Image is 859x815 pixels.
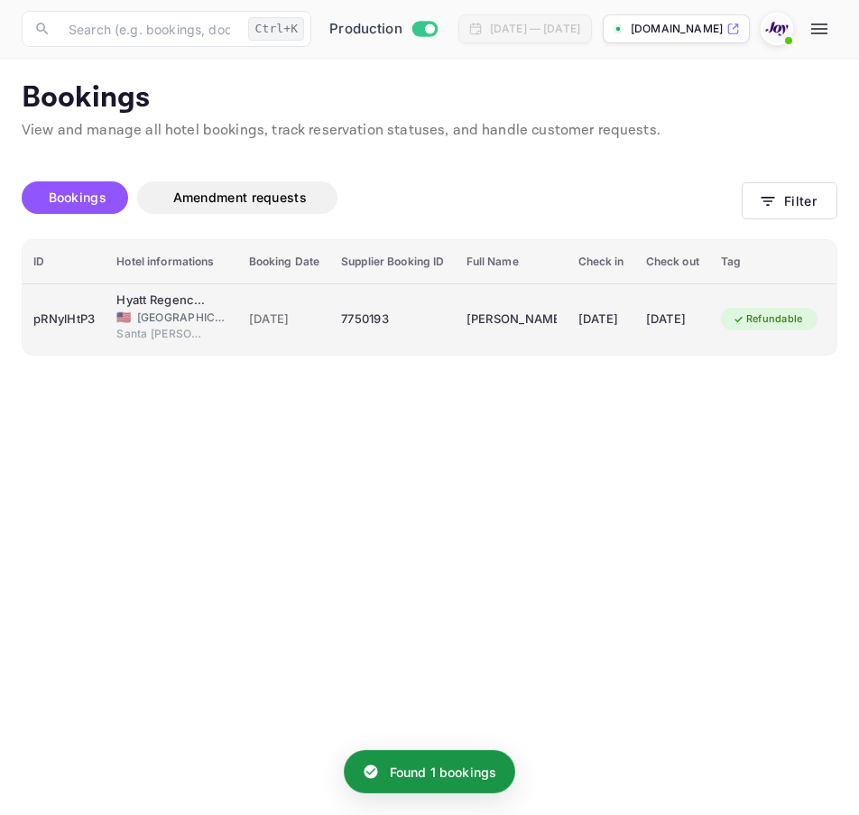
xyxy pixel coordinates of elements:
span: [DATE] [249,310,320,329]
span: Production [329,19,402,40]
p: Bookings [22,80,837,116]
div: Refundable [721,308,815,330]
div: pRNylHtP3 [33,305,95,334]
div: Hyatt Regency Sonoma Wine Country [116,292,207,310]
div: 7750193 [341,305,444,334]
p: Found 1 bookings [390,763,496,782]
span: Bookings [49,190,106,205]
div: Dara Sarasati [466,305,557,334]
th: Check in [568,240,635,284]
th: Booking Date [238,240,331,284]
button: Filter [742,182,837,219]
p: [DOMAIN_NAME] [631,21,723,37]
div: [DATE] [646,305,699,334]
th: ID [23,240,106,284]
img: With Joy [762,14,791,43]
div: [DATE] — [DATE] [490,21,580,37]
th: Supplier Booking ID [330,240,455,284]
span: Santa [PERSON_NAME] [116,326,207,342]
th: Hotel informations [106,240,237,284]
span: Amendment requests [173,190,307,205]
div: Ctrl+K [248,17,304,41]
th: Check out [635,240,710,284]
div: Switch to Sandbox mode [322,19,444,40]
div: [DATE] [578,305,624,334]
input: Search (e.g. bookings, documentation) [58,11,241,47]
th: Tag [710,240,829,284]
th: Full Name [456,240,568,284]
div: account-settings tabs [22,181,742,214]
p: View and manage all hotel bookings, track reservation statuses, and handle customer requests. [22,120,837,142]
span: [GEOGRAPHIC_DATA] [137,310,227,326]
span: United States of America [116,311,131,323]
